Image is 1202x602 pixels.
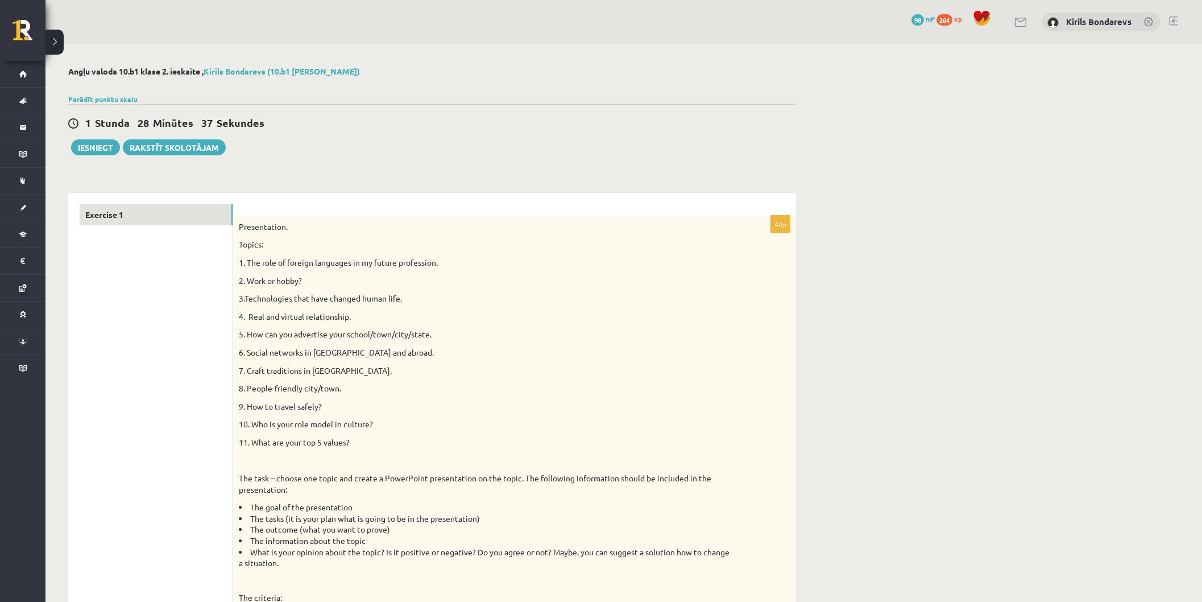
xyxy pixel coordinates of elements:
a: 264 xp [936,14,967,23]
h2: Angļu valoda 10.b1 klase 2. ieskaite , [68,67,796,76]
p: 6. Social networks in [GEOGRAPHIC_DATA] and abroad. [239,347,733,358]
a: Exercise 1 [80,204,233,225]
li: The information about the topic [239,535,733,547]
img: Kirils Bondarevs [1047,17,1059,28]
li: The goal of the presentation [239,502,733,513]
span: Sekundes [217,116,264,129]
li: The tasks (it is your plan what is going to be in the presentation) [239,513,733,525]
span: 37 [201,116,213,129]
a: Rakstīt skolotājam [123,139,226,155]
span: xp [954,14,961,23]
p: 5. How can you advertise your school/town/city/state. [239,329,733,340]
button: Iesniegt [71,139,120,155]
span: 264 [936,14,952,26]
p: 8. People-friendly city/town. [239,383,733,394]
li: What is your opinion about the topic? Is it positive or negative? Do you agree or not? Maybe, you... [239,547,733,569]
a: Kirils Bondarevs [1066,16,1131,27]
li: The outcome (what you want to prove) [239,524,733,535]
p: 3.Technologies that have changed human life. [239,293,733,304]
p: 2. Work or hobby? [239,275,733,287]
p: 40p [770,215,790,233]
span: 28 [138,116,149,129]
p: 9. How to travel safely? [239,401,733,413]
a: Parādīt punktu skalu [68,94,138,104]
p: 1. The role of foreign languages in my future profession. [239,257,733,269]
span: 1 [85,116,91,129]
p: Topics: [239,239,733,250]
p: 11. What are your top 5 values? [239,437,733,448]
span: 98 [911,14,924,26]
p: 10. Who is your role model in culture? [239,419,733,430]
span: mP [926,14,935,23]
p: 7. Craft traditions in [GEOGRAPHIC_DATA]. [239,365,733,377]
a: Rīgas 1. Tālmācības vidusskola [13,20,45,48]
p: Presentation. [239,221,733,233]
span: Stunda [95,116,130,129]
a: Kirils Bondarevs (10.b1 [PERSON_NAME]) [204,66,360,76]
p: The task – choose one topic and create a PowerPoint presentation on the topic. The following info... [239,473,733,495]
a: 98 mP [911,14,935,23]
span: Minūtes [153,116,193,129]
p: 4. Real and virtual relationship. [239,311,733,323]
